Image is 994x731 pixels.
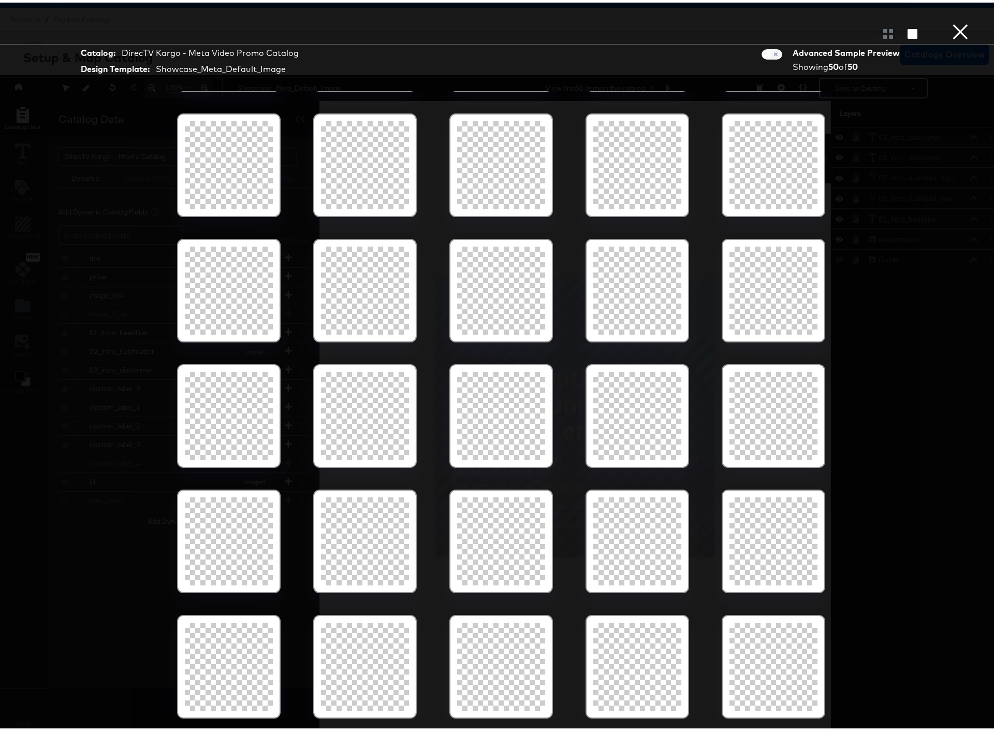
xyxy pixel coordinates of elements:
[793,45,903,56] div: Advanced Sample Preview
[156,61,286,73] div: Showcase_Meta_Default_Image
[847,59,858,69] strong: 50
[81,45,115,56] strong: Catalog:
[81,61,150,73] strong: Design Template:
[828,59,839,69] strong: 50
[793,59,903,70] div: Showing of
[122,45,299,56] div: DirecTV Kargo - Meta Video Promo Catalog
